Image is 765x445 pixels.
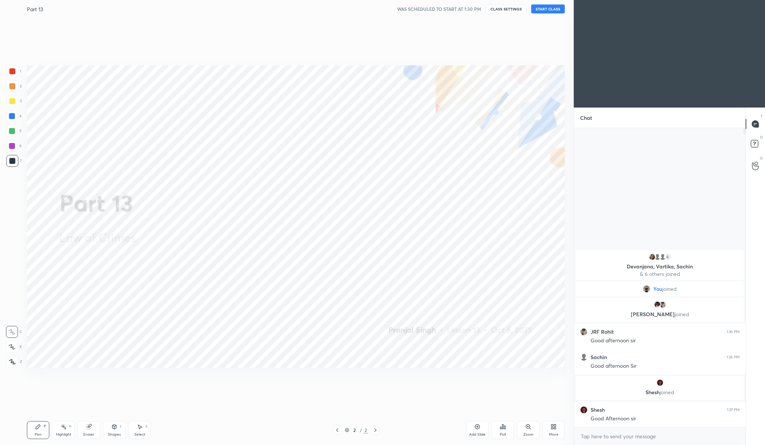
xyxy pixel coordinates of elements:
p: Shesh [580,389,739,395]
h6: JRF Rohit [591,329,614,335]
div: Pen [35,433,41,436]
img: 3 [580,406,588,414]
h5: WAS SCHEDULED TO START AT 1:30 PM [397,6,481,12]
img: 6ab7bd99ec91433380f4f9d2596acfee.jpg [659,301,666,308]
div: 5 [6,125,22,137]
div: Poll [500,433,506,436]
div: L [120,424,122,428]
span: joined [660,389,674,396]
button: START CLASS [531,4,565,13]
img: default.png [659,253,666,261]
p: & 6 others joined [580,271,739,277]
div: 6 [6,140,22,152]
p: Chat [574,108,598,128]
div: Z [6,356,22,368]
h4: Part 13 [27,6,43,13]
p: Devanjana, Vartika, Sachin [580,264,739,270]
div: 6 [664,253,672,261]
div: grid [574,249,746,427]
div: S [145,424,148,428]
p: D [760,134,763,140]
div: / [360,428,362,432]
p: T [761,113,763,119]
img: 6ab7bd99ec91433380f4f9d2596acfee.jpg [580,328,588,336]
button: CLASS SETTINGS [486,4,527,13]
div: 1:36 PM [727,330,740,334]
div: C [6,326,22,338]
div: Shapes [108,433,121,436]
div: 1 [6,65,21,77]
div: 2 [363,427,368,433]
div: Select [134,433,145,436]
div: Eraser [83,433,95,436]
p: [PERSON_NAME] [580,311,739,317]
img: 090de2e1faf9446bab52aed3ed2f418b.jpg [648,253,656,261]
div: Good afternoon sir [591,337,740,345]
div: More [549,433,558,436]
div: 2 [351,428,358,432]
div: 4 [6,110,22,122]
div: 1:36 PM [727,355,740,360]
div: Good Afternoon sir [591,415,740,423]
div: 2 [6,80,22,92]
img: default.png [654,253,661,261]
p: G [760,155,763,161]
h6: Sachin [591,354,607,361]
img: 2478207f8972426c95f3e7f2a6aeb01b.jpg [654,301,661,308]
img: default.png [580,354,588,361]
img: 9f6949702e7c485d94fd61f2cce3248e.jpg [643,285,650,293]
div: 7 [6,155,22,167]
span: joined [662,286,677,292]
h6: Shesh [591,407,605,413]
div: P [44,424,46,428]
img: 3 [656,379,664,386]
div: Add Slide [469,433,486,436]
div: 1:37 PM [727,408,740,412]
div: H [69,424,71,428]
div: Zoom [523,433,533,436]
span: You [653,286,662,292]
div: Highlight [56,433,71,436]
span: joined [675,311,689,318]
div: X [6,341,22,353]
div: Good afternoon Sir [591,362,740,370]
div: 3 [6,95,22,107]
